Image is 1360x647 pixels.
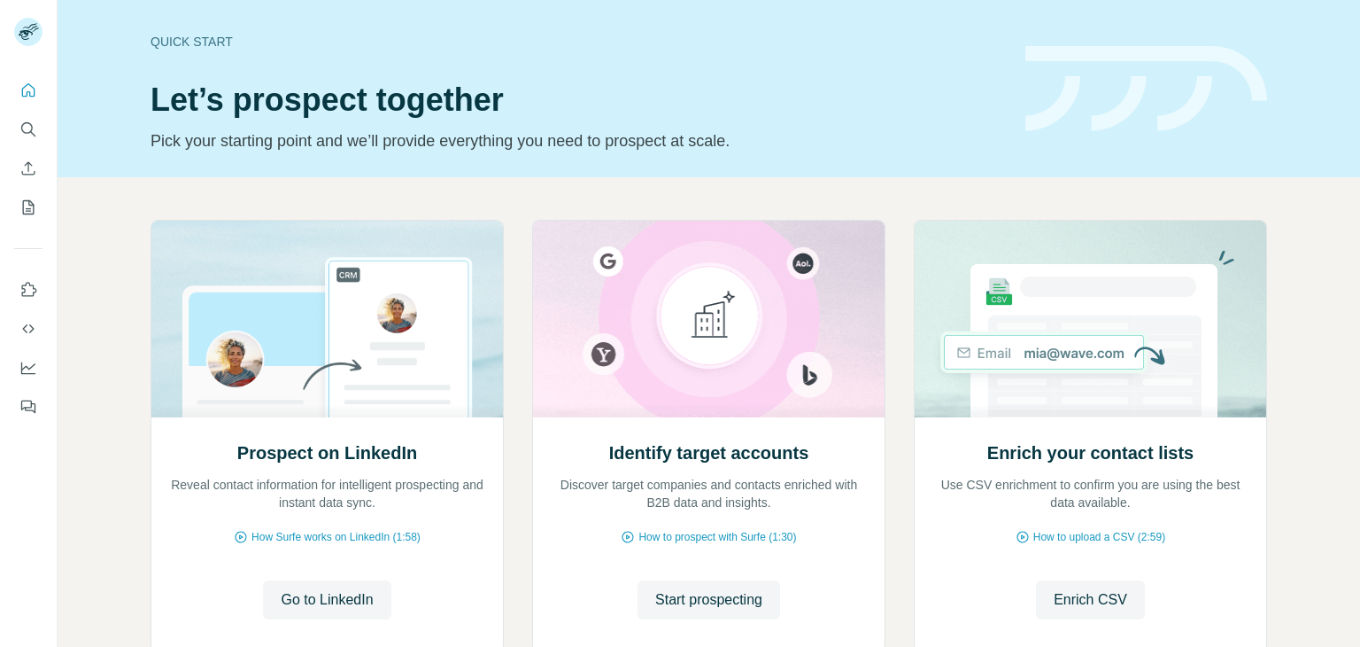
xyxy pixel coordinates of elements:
[169,476,485,511] p: Reveal contact information for intelligent prospecting and instant data sync.
[551,476,867,511] p: Discover target companies and contacts enriched with B2B data and insights.
[14,113,42,145] button: Search
[14,152,42,184] button: Enrich CSV
[987,440,1194,465] h2: Enrich your contact lists
[932,476,1248,511] p: Use CSV enrichment to confirm you are using the best data available.
[14,74,42,106] button: Quick start
[638,529,796,545] span: How to prospect with Surfe (1:30)
[281,589,373,611] span: Go to LinkedIn
[14,274,42,306] button: Use Surfe on LinkedIn
[237,440,417,465] h2: Prospect on LinkedIn
[151,129,1004,153] p: Pick your starting point and we’ll provide everything you need to prospect at scale.
[914,221,1267,417] img: Enrich your contact lists
[1025,46,1267,132] img: banner
[637,581,780,620] button: Start prospecting
[655,589,762,611] span: Start prospecting
[1033,529,1165,545] span: How to upload a CSV (2:59)
[251,529,421,545] span: How Surfe works on LinkedIn (1:58)
[151,221,504,417] img: Prospect on LinkedIn
[14,313,42,345] button: Use Surfe API
[14,352,42,384] button: Dashboard
[1054,589,1127,611] span: Enrich CSV
[14,391,42,423] button: Feedback
[263,581,390,620] button: Go to LinkedIn
[532,221,885,417] img: Identify target accounts
[609,440,809,465] h2: Identify target accounts
[14,191,42,223] button: My lists
[151,33,1004,51] div: Quick start
[1036,581,1145,620] button: Enrich CSV
[151,82,1004,118] h1: Let’s prospect together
